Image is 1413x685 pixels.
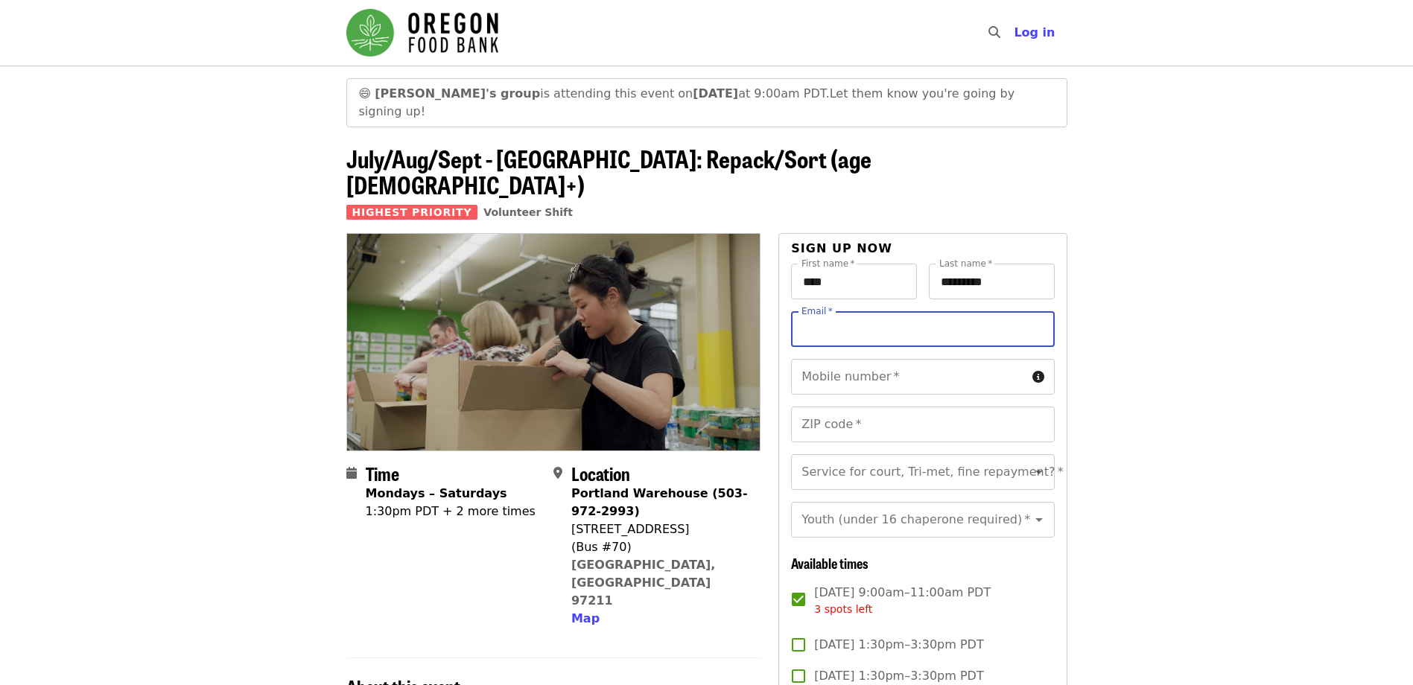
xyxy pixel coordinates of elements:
span: [DATE] 9:00am–11:00am PDT [814,584,991,617]
button: Open [1029,462,1050,482]
span: is attending this event on at 9:00am PDT. [375,86,829,101]
span: 3 spots left [814,603,872,615]
button: Map [571,610,600,628]
span: grinning face emoji [359,86,372,101]
label: First name [801,259,855,268]
span: [DATE] 1:30pm–3:30pm PDT [814,636,983,654]
strong: Portland Warehouse (503-972-2993) [571,486,748,518]
input: Email [791,311,1054,347]
span: Highest Priority [346,205,478,220]
span: Available times [791,553,869,573]
img: Oregon Food Bank - Home [346,9,498,57]
i: calendar icon [346,466,357,480]
span: Sign up now [791,241,892,255]
a: [GEOGRAPHIC_DATA], [GEOGRAPHIC_DATA] 97211 [571,558,716,608]
i: circle-info icon [1032,370,1044,384]
strong: Mondays – Saturdays [366,486,507,500]
i: search icon [988,25,1000,39]
input: Search [1009,15,1021,51]
input: First name [791,264,917,299]
span: Map [571,611,600,625]
label: Email [801,307,833,316]
span: July/Aug/Sept - [GEOGRAPHIC_DATA]: Repack/Sort (age [DEMOGRAPHIC_DATA]+) [346,141,871,202]
div: 1:30pm PDT + 2 more times [366,503,536,520]
span: Log in [1014,25,1055,39]
img: July/Aug/Sept - Portland: Repack/Sort (age 8+) organized by Oregon Food Bank [347,234,761,450]
span: [DATE] 1:30pm–3:30pm PDT [814,667,983,685]
button: Log in [1002,18,1067,48]
input: Last name [929,264,1055,299]
a: Volunteer Shift [483,206,573,218]
strong: [PERSON_NAME]'s group [375,86,540,101]
span: Time [366,460,399,486]
div: [STREET_ADDRESS] [571,520,749,538]
input: Mobile number [791,359,1026,395]
strong: [DATE] [693,86,738,101]
i: map-marker-alt icon [553,466,562,480]
input: ZIP code [791,407,1054,442]
div: (Bus #70) [571,538,749,556]
span: Location [571,460,630,486]
label: Last name [939,259,992,268]
button: Open [1029,509,1050,530]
